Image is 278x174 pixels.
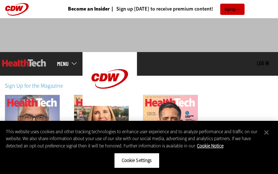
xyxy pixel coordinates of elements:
[258,124,274,141] button: Close
[220,4,245,15] a: Sign Up
[6,128,258,150] div: This website uses cookies and other tracking technologies to enhance user experience and to analy...
[68,7,110,12] a: Become an Insider
[57,61,82,67] a: mobile-menu
[257,60,269,67] div: User menu
[82,100,137,108] a: CDW
[197,143,223,149] a: More information about your privacy
[82,52,137,106] img: Home
[257,60,269,66] a: Log in
[114,153,160,168] button: Cookie Settings
[2,59,46,67] img: Home
[110,7,213,12] a: Sign up [DATE] to receive premium content!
